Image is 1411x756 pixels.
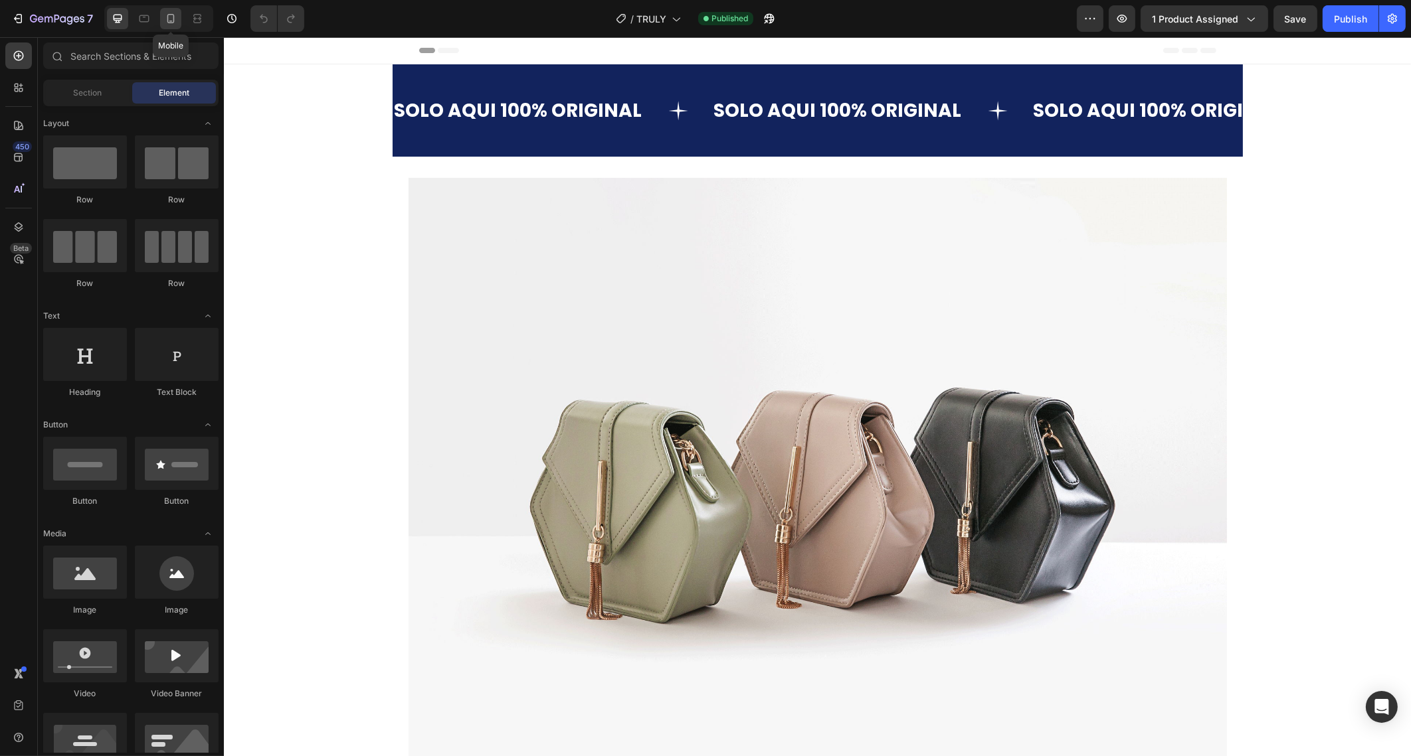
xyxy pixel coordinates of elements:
[13,141,32,152] div: 450
[197,523,219,544] span: Toggle open
[810,62,1058,85] p: SOLO AQUI 100% ORIGINAL
[43,194,127,206] div: Row
[1152,12,1238,26] span: 1 product assigned
[43,277,127,289] div: Row
[135,386,219,398] div: Text Block
[43,688,127,700] div: Video
[490,62,738,85] p: SOLO AQUI 100% ORIGINAL
[43,310,60,322] span: Text
[197,113,219,134] span: Toggle open
[630,12,634,26] span: /
[5,5,99,32] button: 7
[1366,691,1398,723] div: Open Intercom Messenger
[43,604,127,616] div: Image
[197,414,219,435] span: Toggle open
[1141,5,1268,32] button: 1 product assigned
[135,688,219,700] div: Video Banner
[87,11,93,27] p: 7
[135,277,219,289] div: Row
[135,194,219,206] div: Row
[43,528,66,540] span: Media
[135,495,219,507] div: Button
[135,604,219,616] div: Image
[43,117,69,129] span: Layout
[711,13,748,25] span: Published
[250,5,304,32] div: Undo/Redo
[1285,13,1307,25] span: Save
[43,419,68,431] span: Button
[43,42,219,69] input: Search Sections & Elements
[1323,5,1378,32] button: Publish
[43,495,127,507] div: Button
[43,386,127,398] div: Heading
[636,12,666,26] span: TRULY
[1273,5,1317,32] button: Save
[10,243,32,254] div: Beta
[224,37,1411,756] iframe: Design area
[197,305,219,327] span: Toggle open
[74,87,102,99] span: Section
[1334,12,1367,26] div: Publish
[159,87,189,99] span: Element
